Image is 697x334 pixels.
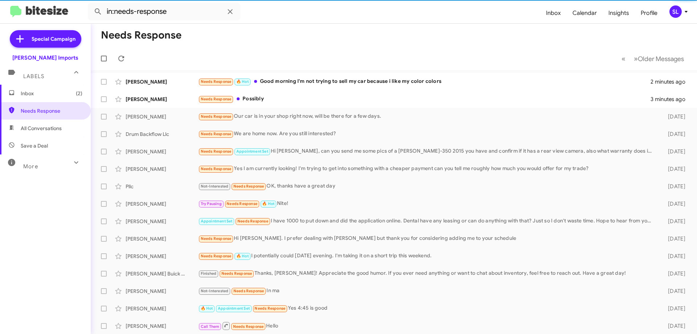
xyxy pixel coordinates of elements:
div: Yes 4:45 is good [198,304,656,313]
div: Pllc [126,183,198,190]
div: [DATE] [656,165,691,173]
div: 3 minutes ago [651,96,691,103]
span: Special Campaign [32,35,76,43]
h1: Needs Response [101,29,182,41]
span: Needs Response [201,149,232,154]
span: Needs Response [254,306,285,311]
span: Finished [201,271,217,276]
span: Needs Response [201,236,232,241]
div: SL [669,5,682,18]
div: [PERSON_NAME] [126,235,198,242]
div: Possibly [198,95,651,103]
div: [PERSON_NAME] [126,78,198,85]
span: Call Them [201,324,220,329]
span: Needs Response [227,201,257,206]
div: [PERSON_NAME] [126,287,198,295]
a: Profile [635,3,663,24]
span: Not-Interested [201,184,229,189]
div: [DATE] [656,305,691,312]
div: Good morning I'm not trying to sell my car because i like my color colors [198,77,651,86]
div: I have 1000 to put down and did the application online. Dental have any leasing or can do anythin... [198,217,656,225]
button: Next [629,51,688,66]
div: [DATE] [656,113,691,120]
div: [DATE] [656,235,691,242]
span: All Conversations [21,125,62,132]
div: Yes I am currently looking! I'm trying to get into something with a cheaper payment can you tell ... [198,165,656,173]
span: Needs Response [201,114,232,119]
span: Appointment Set [236,149,268,154]
div: [DATE] [656,253,691,260]
div: Thanks, [PERSON_NAME]! Appreciate the good humor. If you ever need anything or want to chat about... [198,269,656,278]
span: 🔥 Hot [236,254,249,258]
div: Drum Backflow Llc [126,130,198,138]
div: Hi [PERSON_NAME]. I prefer dealing with [PERSON_NAME] but thank you for considering adding me to ... [198,234,656,243]
span: Older Messages [638,55,684,63]
span: Save a Deal [21,142,48,149]
span: Needs Response [233,324,264,329]
button: Previous [617,51,630,66]
div: I potentially could [DATE] evening. I'm taking it on a short trip this weekend. [198,252,656,260]
div: [DATE] [656,322,691,330]
div: 2 minutes ago [651,78,691,85]
div: [DATE] [656,148,691,155]
div: In ma [198,287,656,295]
span: Appointment Set [218,306,250,311]
span: Needs Response [233,289,264,293]
div: [PERSON_NAME] [126,253,198,260]
div: Hi [PERSON_NAME], can you send me some pics of a [PERSON_NAME]-350 2015 you have and confirm if i... [198,147,656,156]
div: [PERSON_NAME] [126,113,198,120]
span: Needs Response [201,79,232,84]
a: Insights [603,3,635,24]
div: [DATE] [656,287,691,295]
div: Our car is in your shop right now, will be there for a few days. [198,112,656,121]
div: We are home now. Are you still interested? [198,130,656,138]
div: [PERSON_NAME] [126,96,198,103]
div: Nite! [198,200,656,208]
span: Needs Response [233,184,264,189]
span: Appointment Set [201,219,233,224]
span: Needs Response [201,97,232,101]
div: [DATE] [656,130,691,138]
a: Inbox [540,3,567,24]
span: Labels [23,73,44,80]
div: [PERSON_NAME] Imports [12,54,78,61]
div: [PERSON_NAME] [126,305,198,312]
div: [PERSON_NAME] [126,148,198,155]
div: [PERSON_NAME] [126,218,198,225]
span: » [634,54,638,63]
button: SL [663,5,689,18]
div: [DATE] [656,218,691,225]
span: Needs Response [201,254,232,258]
div: [DATE] [656,200,691,208]
span: Needs Response [201,132,232,136]
span: Needs Response [201,166,232,171]
span: Try Pausing [201,201,222,206]
div: OK, thanks have a great day [198,182,656,190]
div: [PERSON_NAME] [126,165,198,173]
div: Hello [198,321,656,330]
div: [PERSON_NAME] Buick Gmc Robstown Inc [126,270,198,277]
span: 🔥 Hot [262,201,274,206]
span: More [23,163,38,170]
span: Needs Response [221,271,252,276]
span: 🔥 Hot [201,306,213,311]
span: 🔥 Hot [236,79,249,84]
nav: Page navigation example [617,51,688,66]
a: Calendar [567,3,603,24]
span: Needs Response [237,219,268,224]
span: Inbox [21,90,82,97]
input: Search [88,3,240,20]
div: [PERSON_NAME] [126,200,198,208]
span: Needs Response [21,107,82,114]
div: [DATE] [656,270,691,277]
span: « [621,54,625,63]
span: Not-Interested [201,289,229,293]
div: [DATE] [656,183,691,190]
span: (2) [76,90,82,97]
div: [PERSON_NAME] [126,322,198,330]
a: Special Campaign [10,30,81,48]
